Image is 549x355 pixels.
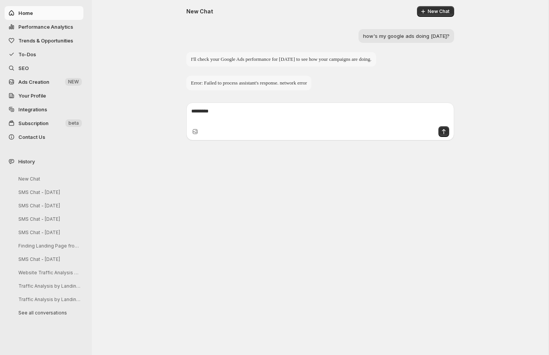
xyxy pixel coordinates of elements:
[12,200,85,212] button: SMS Chat - [DATE]
[5,75,83,89] button: Ads Creation
[12,173,85,185] button: New Chat
[12,240,85,252] button: Finding Landing Page from Hootsuite Blog
[5,116,83,130] button: Subscription
[68,79,79,85] span: NEW
[5,20,83,34] button: Performance Analytics
[12,267,85,278] button: Website Traffic Analysis by Landing Page
[428,8,450,15] span: New Chat
[12,253,85,265] button: SMS Chat - [DATE]
[363,32,450,40] p: how's my google ads doing [DATE]?
[5,103,83,116] a: Integrations
[18,24,73,30] span: Performance Analytics
[18,93,46,99] span: Your Profile
[5,89,83,103] a: Your Profile
[18,51,36,57] span: To-Dos
[18,120,49,126] span: Subscription
[18,79,49,85] span: Ads Creation
[18,106,47,112] span: Integrations
[12,213,85,225] button: SMS Chat - [DATE]
[191,128,199,135] button: Upload image
[5,130,83,144] button: Contact Us
[18,158,35,165] span: History
[18,10,33,16] span: Home
[12,226,85,238] button: SMS Chat - [DATE]
[12,293,85,305] button: Traffic Analysis by Landing Page
[191,79,307,87] p: Error: Failed to process assistant's response. network error
[68,120,79,126] span: beta
[186,8,213,15] h2: New Chat
[191,55,371,64] p: I'll check your Google Ads performance for [DATE] to see how your campaigns are doing.
[5,47,83,61] button: To-Dos
[18,134,45,140] span: Contact Us
[12,186,85,198] button: SMS Chat - [DATE]
[18,65,29,71] span: SEO
[438,126,449,137] button: Send message
[12,307,85,319] button: See all conversations
[12,280,85,292] button: Traffic Analysis by Landing Page
[5,61,83,75] a: SEO
[18,37,73,44] span: Trends & Opportunities
[417,6,454,17] button: New Chat
[5,34,83,47] button: Trends & Opportunities
[5,6,83,20] button: Home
